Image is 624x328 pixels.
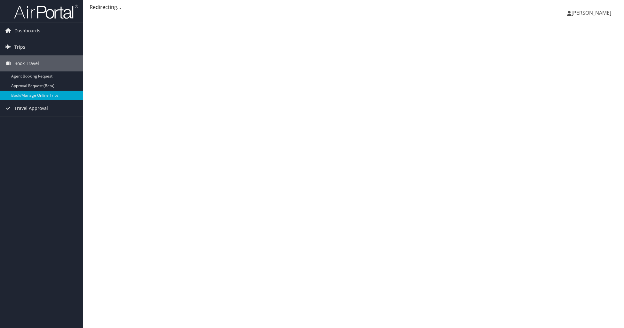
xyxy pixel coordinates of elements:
[14,4,78,19] img: airportal-logo.png
[14,55,39,71] span: Book Travel
[572,9,611,16] span: [PERSON_NAME]
[567,3,618,22] a: [PERSON_NAME]
[14,100,48,116] span: Travel Approval
[14,39,25,55] span: Trips
[14,23,40,39] span: Dashboards
[90,3,618,11] div: Redirecting...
